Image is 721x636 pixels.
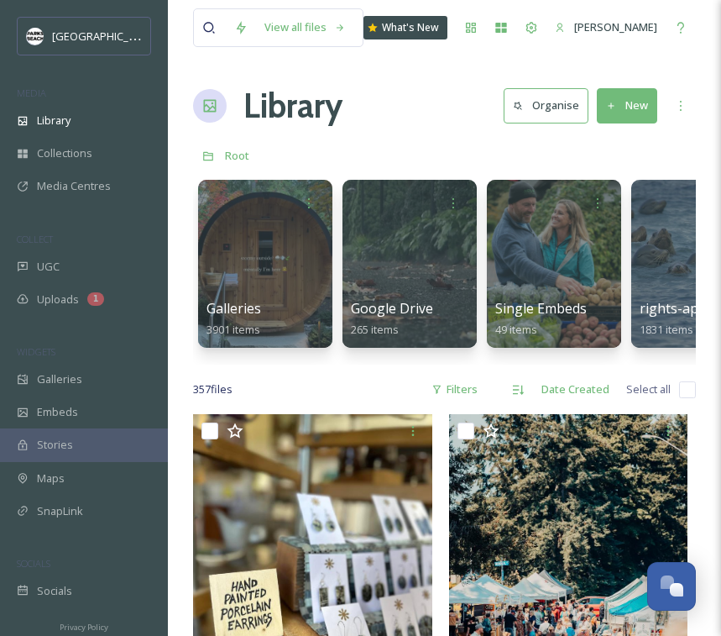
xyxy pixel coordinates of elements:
[351,301,433,337] a: Google Drive265 items
[37,503,83,519] span: SnapLink
[17,345,55,358] span: WIDGETS
[37,371,82,387] span: Galleries
[546,11,666,44] a: [PERSON_NAME]
[504,88,588,123] button: Organise
[37,583,72,599] span: Socials
[193,381,232,397] span: 357 file s
[37,404,78,420] span: Embeds
[37,292,79,307] span: Uploads
[647,562,696,611] button: Open Chat
[17,233,53,245] span: COLLECT
[27,28,44,45] img: parks%20beach.jpg
[37,259,60,275] span: UGC
[17,87,46,99] span: MEDIA
[37,178,111,194] span: Media Centres
[256,11,354,44] a: View all files
[37,145,92,161] span: Collections
[495,299,587,318] span: Single Embeds
[495,301,587,337] a: Single Embeds49 items
[423,373,486,406] div: Filters
[37,470,65,486] span: Maps
[597,88,657,123] button: New
[574,19,657,34] span: [PERSON_NAME]
[206,322,260,337] span: 3901 items
[37,113,71,129] span: Library
[495,322,537,337] span: 49 items
[225,145,249,166] a: Root
[533,373,618,406] div: Date Created
[351,299,433,318] span: Google Drive
[626,381,671,397] span: Select all
[52,28,202,44] span: [GEOGRAPHIC_DATA] Tourism
[206,301,261,337] a: Galleries3901 items
[206,299,261,318] span: Galleries
[17,557,50,570] span: SOCIALS
[351,322,399,337] span: 265 items
[504,88,597,123] a: Organise
[87,292,104,306] div: 1
[60,622,108,633] span: Privacy Policy
[363,16,447,39] a: What's New
[37,437,73,453] span: Stories
[225,148,249,163] span: Root
[640,322,693,337] span: 1831 items
[60,616,108,636] a: Privacy Policy
[243,81,342,131] a: Library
